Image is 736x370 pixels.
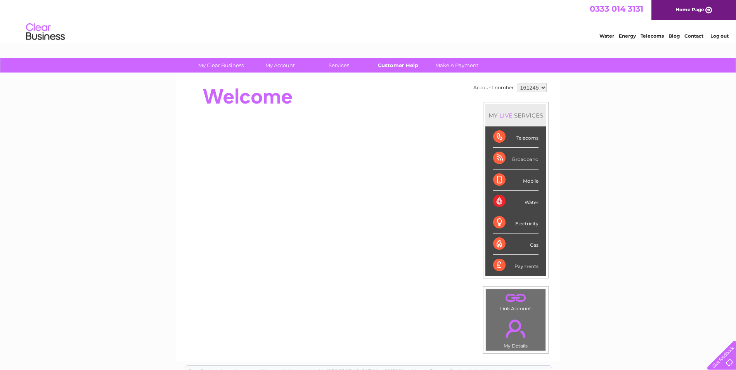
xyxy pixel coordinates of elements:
a: Telecoms [641,33,664,39]
img: logo.png [26,20,65,44]
a: Blog [668,33,680,39]
td: My Details [486,313,546,351]
td: Link Account [486,289,546,313]
div: Gas [493,233,539,255]
td: Account number [471,81,516,94]
a: My Clear Business [189,58,253,73]
div: MY SERVICES [485,104,546,126]
div: Payments [493,255,539,276]
a: 0333 014 3131 [590,4,643,14]
div: Broadband [493,148,539,169]
div: LIVE [498,112,514,119]
a: Contact [684,33,703,39]
div: Mobile [493,169,539,191]
a: . [488,315,544,342]
a: Services [307,58,371,73]
a: Log out [710,33,729,39]
a: Energy [619,33,636,39]
div: Water [493,191,539,212]
a: My Account [248,58,312,73]
a: Customer Help [366,58,430,73]
a: Water [599,33,614,39]
a: Make A Payment [425,58,489,73]
a: . [488,291,544,305]
div: Electricity [493,212,539,233]
div: Clear Business is a trading name of Verastar Limited (registered in [GEOGRAPHIC_DATA] No. 3667643... [185,4,552,38]
div: Telecoms [493,126,539,148]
